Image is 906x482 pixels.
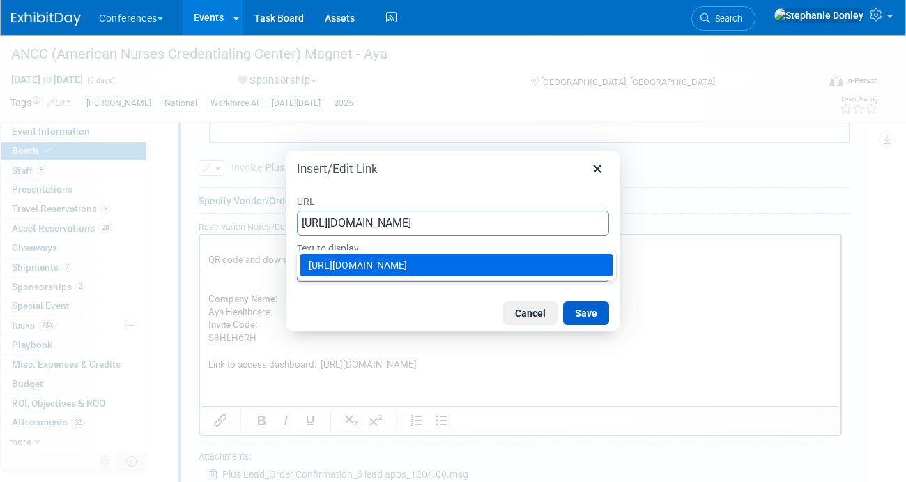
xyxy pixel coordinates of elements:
[8,84,58,95] b: Invite Code:
[774,8,864,23] img: Stephanie Donley
[309,257,607,273] div: [URL][DOMAIN_NAME]
[8,6,634,136] body: Rich Text Area. Press ALT-0 for help.
[8,59,78,69] b: Company Name:
[563,301,609,325] button: Save
[691,6,755,31] a: Search
[8,19,633,32] p: QR code and download instructions in order confirmation attached below
[8,97,633,110] p: S3HLH6RH
[297,161,378,176] h1: Insert/Edit Link
[503,301,558,325] button: Cancel
[8,71,633,84] p: Aya Healthcare
[585,157,609,181] button: Close
[8,123,633,137] p: Link to access dashboard: [URL][DOMAIN_NAME]
[300,254,613,276] div: https://pluslead.mcievents.com/login/sso/S3HLH6RH
[710,13,742,24] span: Search
[11,12,81,26] img: ExhibitDay
[297,192,609,210] label: URL
[297,239,609,257] label: Text to display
